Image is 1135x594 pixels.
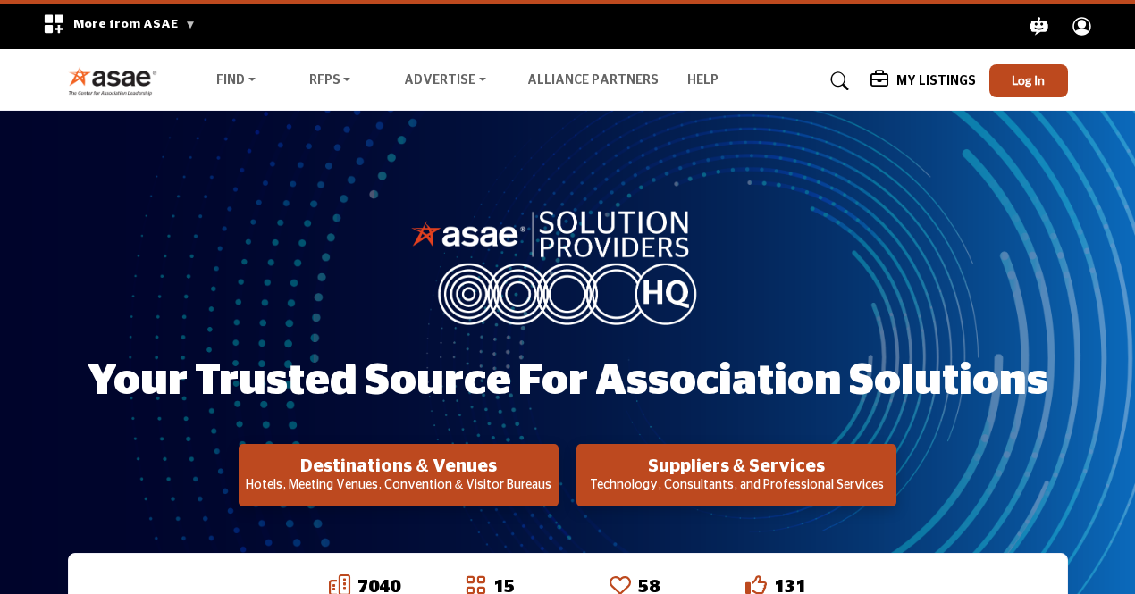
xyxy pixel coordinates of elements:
span: More from ASAE [73,18,196,30]
button: Log In [989,64,1068,97]
a: RFPs [297,69,364,94]
p: Technology, Consultants, and Professional Services [582,477,891,495]
h1: Your Trusted Source for Association Solutions [88,354,1048,409]
a: Search [813,67,861,96]
div: My Listings [870,71,976,92]
img: image [411,206,724,324]
button: Destinations & Venues Hotels, Meeting Venues, Convention & Visitor Bureaus [239,444,559,506]
a: Alliance Partners [527,74,659,87]
button: Suppliers & Services Technology, Consultants, and Professional Services [576,444,896,506]
h2: Destinations & Venues [244,456,553,477]
h2: Suppliers & Services [582,456,891,477]
span: Log In [1012,72,1045,88]
a: Find [204,69,268,94]
h5: My Listings [896,73,976,89]
a: Advertise [391,69,499,94]
div: More from ASAE [31,4,207,49]
img: Site Logo [68,66,167,96]
a: Help [687,74,719,87]
p: Hotels, Meeting Venues, Convention & Visitor Bureaus [244,477,553,495]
